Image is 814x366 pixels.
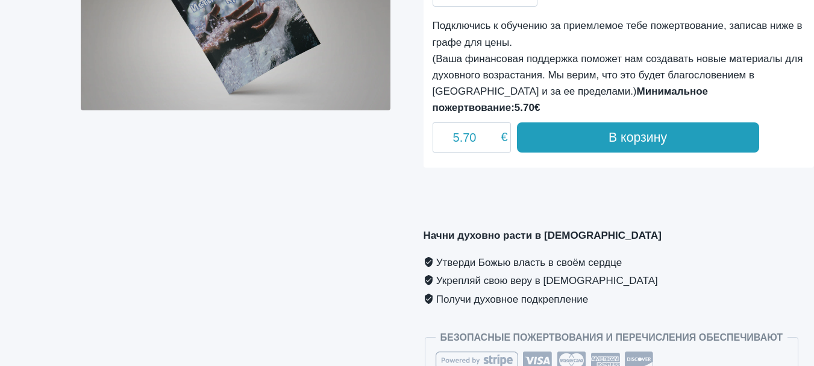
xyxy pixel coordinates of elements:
[515,102,534,113] span: 5.70
[424,291,814,309] li: Получи духовное подкрепление
[424,272,814,291] li: Укрепляй свою веру в [DEMOGRAPHIC_DATA]
[436,330,788,345] legend: БЕЗОПАСНЫЕ ПОЖЕРТВОВАНИЯ И ПЕРЕЧИСЛЕНИЯ ОБЕСПЕЧИВАЮТ
[424,254,814,273] li: Утверди Божью власть в своём сердце
[424,230,662,241] strong: Начни духовно расти в [DEMOGRAPHIC_DATA]
[534,102,540,113] span: €
[433,17,805,116] div: Подключись к обучению за приемлемое тебе пожертвование, записав ниже в графе для цены. (Ваша фина...
[517,122,759,153] button: В корзину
